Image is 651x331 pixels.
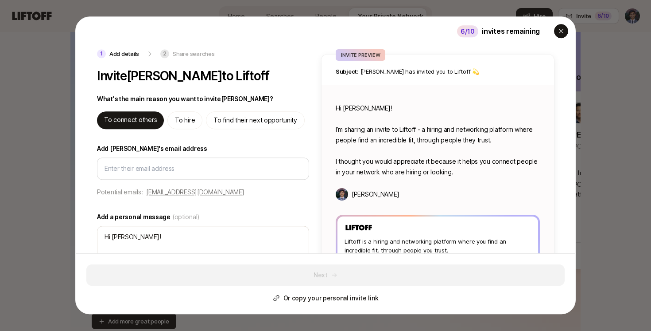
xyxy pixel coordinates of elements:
p: Or copy your personal invite link [283,293,379,303]
button: [EMAIL_ADDRESS][DOMAIN_NAME] [146,187,244,197]
p: To hire [175,115,195,126]
img: Avi [336,188,348,201]
button: Or copy your personal invite link [273,293,379,303]
p: [PERSON_NAME] has invited you to Liftoff 💫 [336,67,540,76]
p: 2 [160,49,169,58]
p: invites remaining [482,25,540,37]
p: 1 [97,49,106,58]
textarea: Hi [PERSON_NAME]! I’m sharing an invite to Liftoff - a hiring and networking platform where peopl... [97,226,309,312]
span: Subject: [336,68,359,75]
p: [PERSON_NAME] [352,189,399,200]
p: Potential emails: [97,187,143,197]
p: Share searches [173,49,214,58]
p: Liftoff is a hiring and networking platform where you find an incredible fit, through people you ... [345,237,531,255]
p: What's the main reason you want to invite [PERSON_NAME] ? [97,94,273,104]
span: (optional) [172,212,200,222]
p: INVITE PREVIEW [341,51,380,59]
p: Invite [PERSON_NAME] to Liftoff [97,69,269,83]
p: To connect others [104,114,157,125]
p: To find their next opportunity [213,115,297,126]
p: Add details [109,49,139,58]
p: Hi [PERSON_NAME]! I’m sharing an invite to Liftoff - a hiring and networking platform where peopl... [336,103,540,177]
img: Liftoff Logo [345,224,373,232]
div: 6 /10 [457,25,478,37]
label: Add [PERSON_NAME]'s email address [97,143,309,154]
input: Enter their email address [105,163,298,174]
label: Add a personal message [97,212,309,222]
